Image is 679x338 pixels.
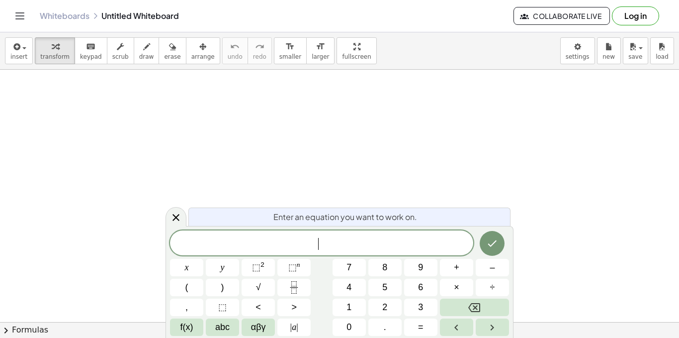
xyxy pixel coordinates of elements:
[454,281,459,294] span: ×
[273,211,417,223] span: Enter an equation you want to work on.
[255,301,261,314] span: <
[418,261,423,274] span: 9
[404,319,437,336] button: Equals
[316,41,325,53] i: format_size
[170,259,203,276] button: x
[476,279,509,296] button: Divide
[656,53,669,60] span: load
[312,53,329,60] span: larger
[291,301,297,314] span: >
[566,53,590,60] span: settings
[333,299,366,316] button: 1
[454,261,459,274] span: +
[404,299,437,316] button: 3
[180,321,193,334] span: f(x)
[260,261,264,268] sup: 2
[248,37,272,64] button: redoredo
[206,299,239,316] button: Placeholder
[612,6,659,25] button: Log in
[513,7,610,25] button: Collaborate Live
[346,281,351,294] span: 4
[12,8,28,24] button: Toggle navigation
[440,279,473,296] button: Times
[418,321,424,334] span: =
[418,281,423,294] span: 6
[206,279,239,296] button: )
[159,37,186,64] button: erase
[476,259,509,276] button: Minus
[170,279,203,296] button: (
[418,301,423,314] span: 3
[274,37,307,64] button: format_sizesmaller
[368,259,402,276] button: 8
[186,37,220,64] button: arrange
[112,53,129,60] span: scrub
[297,261,300,268] sup: n
[382,281,387,294] span: 5
[333,259,366,276] button: 7
[404,279,437,296] button: 6
[602,53,615,60] span: new
[285,41,295,53] i: format_size
[277,319,311,336] button: Absolute value
[382,301,387,314] span: 2
[221,261,225,274] span: y
[440,299,509,316] button: Backspace
[337,37,376,64] button: fullscreen
[5,37,33,64] button: insert
[80,53,102,60] span: keypad
[277,299,311,316] button: Greater than
[170,299,203,316] button: ,
[252,262,260,272] span: ⬚
[40,11,89,21] a: Whiteboards
[251,321,266,334] span: αβγ
[290,322,292,332] span: |
[404,259,437,276] button: 9
[277,259,311,276] button: Superscript
[218,301,227,314] span: ⬚
[346,301,351,314] span: 1
[296,322,298,332] span: |
[256,281,261,294] span: √
[318,238,324,250] span: ​
[490,281,495,294] span: ÷
[230,41,240,53] i: undo
[290,321,298,334] span: a
[368,319,402,336] button: .
[86,41,95,53] i: keyboard
[228,53,243,60] span: undo
[242,299,275,316] button: Less than
[75,37,107,64] button: keyboardkeypad
[10,53,27,60] span: insert
[191,53,215,60] span: arrange
[40,53,70,60] span: transform
[242,319,275,336] button: Greek alphabet
[628,53,642,60] span: save
[185,301,188,314] span: ,
[206,259,239,276] button: y
[242,279,275,296] button: Square root
[35,37,75,64] button: transform
[279,53,301,60] span: smaller
[623,37,648,64] button: save
[107,37,134,64] button: scrub
[277,279,311,296] button: Fraction
[368,279,402,296] button: 5
[476,319,509,336] button: Right arrow
[255,41,264,53] i: redo
[597,37,621,64] button: new
[440,259,473,276] button: Plus
[342,53,371,60] span: fullscreen
[139,53,154,60] span: draw
[480,231,505,256] button: Done
[333,279,366,296] button: 4
[522,11,601,20] span: Collaborate Live
[215,321,230,334] span: abc
[440,319,473,336] button: Left arrow
[185,281,188,294] span: (
[222,37,248,64] button: undoundo
[333,319,366,336] button: 0
[170,319,203,336] button: Functions
[382,261,387,274] span: 8
[346,321,351,334] span: 0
